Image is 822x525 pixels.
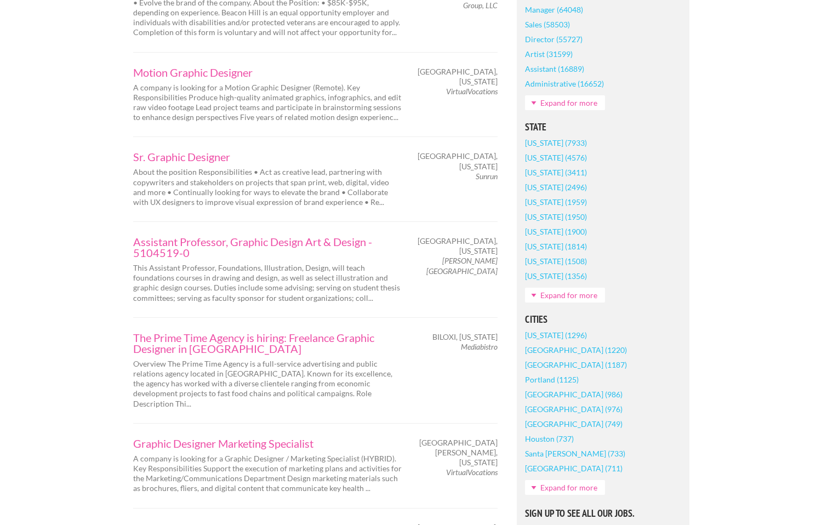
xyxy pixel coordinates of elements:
a: [US_STATE] (1296) [525,328,587,343]
a: Graphic Designer Marketing Specialist [133,438,402,449]
span: [GEOGRAPHIC_DATA], [US_STATE] [418,151,498,171]
em: [PERSON_NAME][GEOGRAPHIC_DATA] [426,256,498,275]
h5: State [525,122,681,132]
a: Assistant Professor, Graphic Design Art & Design - 5104519-0 [133,236,402,258]
a: [US_STATE] (7933) [525,135,587,150]
a: [US_STATE] (2496) [525,180,587,195]
h5: Cities [525,315,681,324]
a: Director (55727) [525,32,583,47]
a: [US_STATE] (1950) [525,209,587,224]
a: Santa [PERSON_NAME] (733) [525,446,625,461]
a: [US_STATE] (1900) [525,224,587,239]
a: Sr. Graphic Designer [133,151,402,162]
a: [US_STATE] (3411) [525,165,587,180]
a: [US_STATE] (4576) [525,150,587,165]
span: Biloxi, [US_STATE] [432,332,498,342]
em: VirtualVocations [446,467,498,477]
a: Expand for more [525,95,605,110]
em: Sunrun [476,172,498,181]
a: [US_STATE] (1356) [525,269,587,283]
p: Overview The Prime Time Agency is a full-service advertising and public relations agency located ... [133,359,402,409]
a: [US_STATE] (1814) [525,239,587,254]
span: [GEOGRAPHIC_DATA], [US_STATE] [418,67,498,87]
em: Mediabistro [461,342,498,351]
p: A company is looking for a Graphic Designer / Marketing Specialist (HYBRID). Key Responsibilities... [133,454,402,494]
p: A company is looking for a Motion Graphic Designer (Remote). Key Responsibilities Produce high-qu... [133,83,402,123]
p: About the position Responsibilities • Act as creative lead, partnering with copywriters and stake... [133,167,402,207]
a: Houston (737) [525,431,574,446]
a: [GEOGRAPHIC_DATA] (1220) [525,343,627,357]
a: Expand for more [525,480,605,495]
h5: Sign Up to See All Our Jobs. [525,509,681,518]
a: Expand for more [525,288,605,303]
a: The Prime Time Agency is hiring: Freelance Graphic Designer in [GEOGRAPHIC_DATA] [133,332,402,354]
a: Artist (31599) [525,47,573,61]
a: Manager (64048) [525,2,583,17]
a: [US_STATE] (1959) [525,195,587,209]
a: Motion Graphic Designer [133,67,402,78]
a: [GEOGRAPHIC_DATA] (749) [525,416,623,431]
a: [US_STATE] (1508) [525,254,587,269]
a: Sales (58503) [525,17,570,32]
a: Administrative (16652) [525,76,604,91]
a: Portland (1125) [525,372,579,387]
span: [GEOGRAPHIC_DATA][PERSON_NAME], [US_STATE] [419,438,498,468]
a: [GEOGRAPHIC_DATA] (986) [525,387,623,402]
p: This Assistant Professor, Foundations, Illustration, Design, will teach foundations courses in dr... [133,263,402,303]
em: VirtualVocations [446,87,498,96]
a: [GEOGRAPHIC_DATA] (1187) [525,357,627,372]
a: [GEOGRAPHIC_DATA] (711) [525,461,623,476]
a: [GEOGRAPHIC_DATA] (976) [525,402,623,416]
a: Assistant (16889) [525,61,584,76]
span: [GEOGRAPHIC_DATA], [US_STATE] [418,236,498,256]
